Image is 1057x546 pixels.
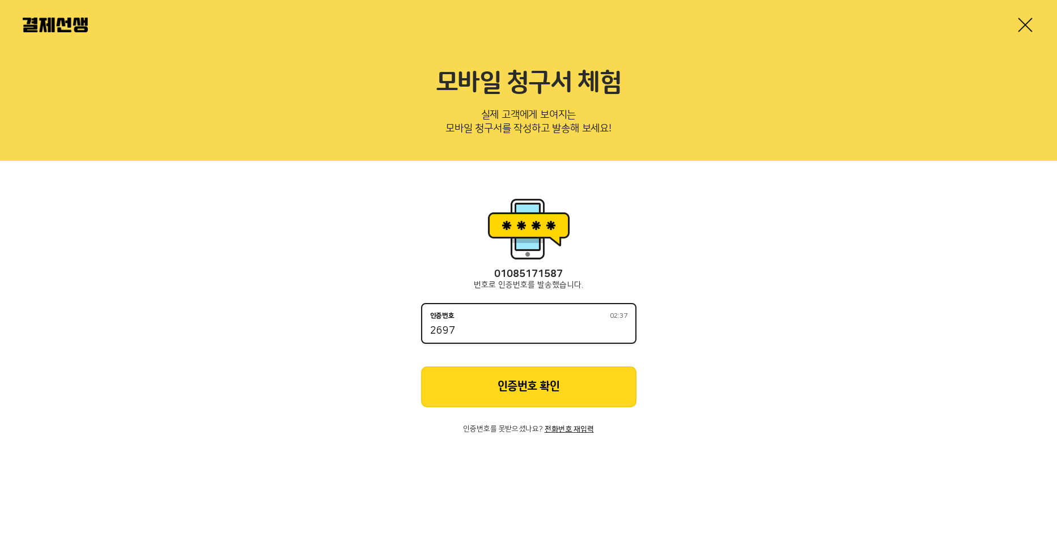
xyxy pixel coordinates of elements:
[610,313,627,319] span: 02:37
[23,68,1034,99] h2: 모바일 청구서 체험
[430,325,627,338] input: 인증번호02:37
[421,268,636,280] p: 01085171587
[421,425,636,433] p: 인증번호를 못받으셨나요?
[421,280,636,289] p: 번호로 인증번호를 발송했습니다.
[483,195,574,263] img: 휴대폰인증 이미지
[23,18,88,32] img: 결제선생
[23,105,1034,143] p: 실제 고객에게 보여지는 모바일 청구서를 작성하고 발송해 보세요!
[545,425,594,433] button: 전화번호 재입력
[421,366,636,407] button: 인증번호 확인
[430,312,455,320] p: 인증번호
